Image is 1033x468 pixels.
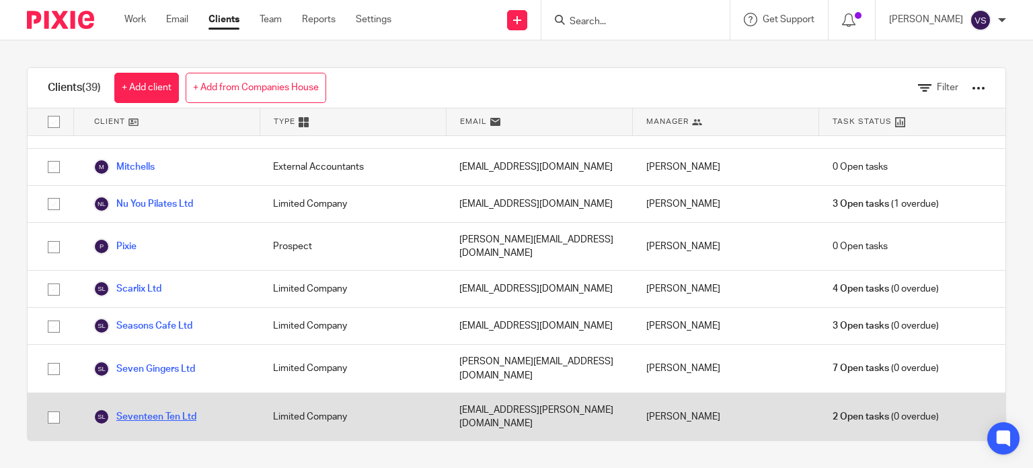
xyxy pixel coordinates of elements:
img: svg%3E [93,361,110,377]
img: svg%3E [93,281,110,297]
div: [PERSON_NAME] [633,223,819,271]
span: (0 overdue) [833,410,939,424]
div: Limited Company [260,271,446,307]
a: Team [260,13,282,26]
p: [PERSON_NAME] [889,13,963,26]
span: 4 Open tasks [833,282,889,296]
div: [EMAIL_ADDRESS][DOMAIN_NAME] [446,308,632,344]
span: 0 Open tasks [833,240,888,253]
img: svg%3E [93,409,110,425]
div: [PERSON_NAME] [633,308,819,344]
span: Get Support [763,15,814,24]
img: svg%3E [93,238,110,255]
div: Prospect [260,223,446,271]
span: 7 Open tasks [833,362,889,375]
span: (0 overdue) [833,282,939,296]
div: External Accountants [260,149,446,185]
span: (1 overdue) [833,197,939,211]
input: Search [568,16,689,28]
div: Limited Company [260,308,446,344]
a: Seven Gingers Ltd [93,361,195,377]
span: 0 Open tasks [833,160,888,174]
span: Manager [646,116,689,127]
a: Clients [208,13,239,26]
a: Nu You Pilates Ltd [93,196,193,212]
div: [PERSON_NAME] [633,271,819,307]
a: + Add client [114,73,179,103]
img: svg%3E [970,9,991,31]
span: 3 Open tasks [833,319,889,333]
img: svg%3E [93,318,110,334]
a: Pixie [93,238,137,255]
div: [PERSON_NAME] [633,345,819,393]
span: Task Status [833,116,892,127]
div: [EMAIL_ADDRESS][PERSON_NAME][DOMAIN_NAME] [446,393,632,441]
span: Filter [937,83,958,92]
div: [PERSON_NAME] [633,393,819,441]
div: Limited Company [260,393,446,441]
a: Settings [356,13,391,26]
a: Email [166,13,188,26]
a: Seasons Cafe Ltd [93,318,192,334]
span: 3 Open tasks [833,197,889,211]
span: Client [94,116,125,127]
span: 2 Open tasks [833,410,889,424]
div: Limited Company [260,345,446,393]
div: [PERSON_NAME][EMAIL_ADDRESS][DOMAIN_NAME] [446,345,632,393]
div: [PERSON_NAME] [633,149,819,185]
img: svg%3E [93,159,110,175]
h1: Clients [48,81,101,95]
div: [EMAIL_ADDRESS][DOMAIN_NAME] [446,186,632,222]
a: Mitchells [93,159,155,175]
img: svg%3E [93,196,110,212]
a: + Add from Companies House [186,73,326,103]
div: [PERSON_NAME][EMAIL_ADDRESS][DOMAIN_NAME] [446,223,632,271]
span: Type [274,116,295,127]
div: Limited Company [260,186,446,222]
a: Reports [302,13,336,26]
span: (0 overdue) [833,362,939,375]
span: (39) [82,82,101,93]
div: [PERSON_NAME] [633,186,819,222]
a: Seventeen Ten Ltd [93,409,196,425]
div: [EMAIL_ADDRESS][DOMAIN_NAME] [446,149,632,185]
span: (0 overdue) [833,319,939,333]
span: Email [460,116,487,127]
img: Pixie [27,11,94,29]
a: Scarlix Ltd [93,281,161,297]
input: Select all [41,109,67,135]
div: [EMAIL_ADDRESS][DOMAIN_NAME] [446,271,632,307]
a: Work [124,13,146,26]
